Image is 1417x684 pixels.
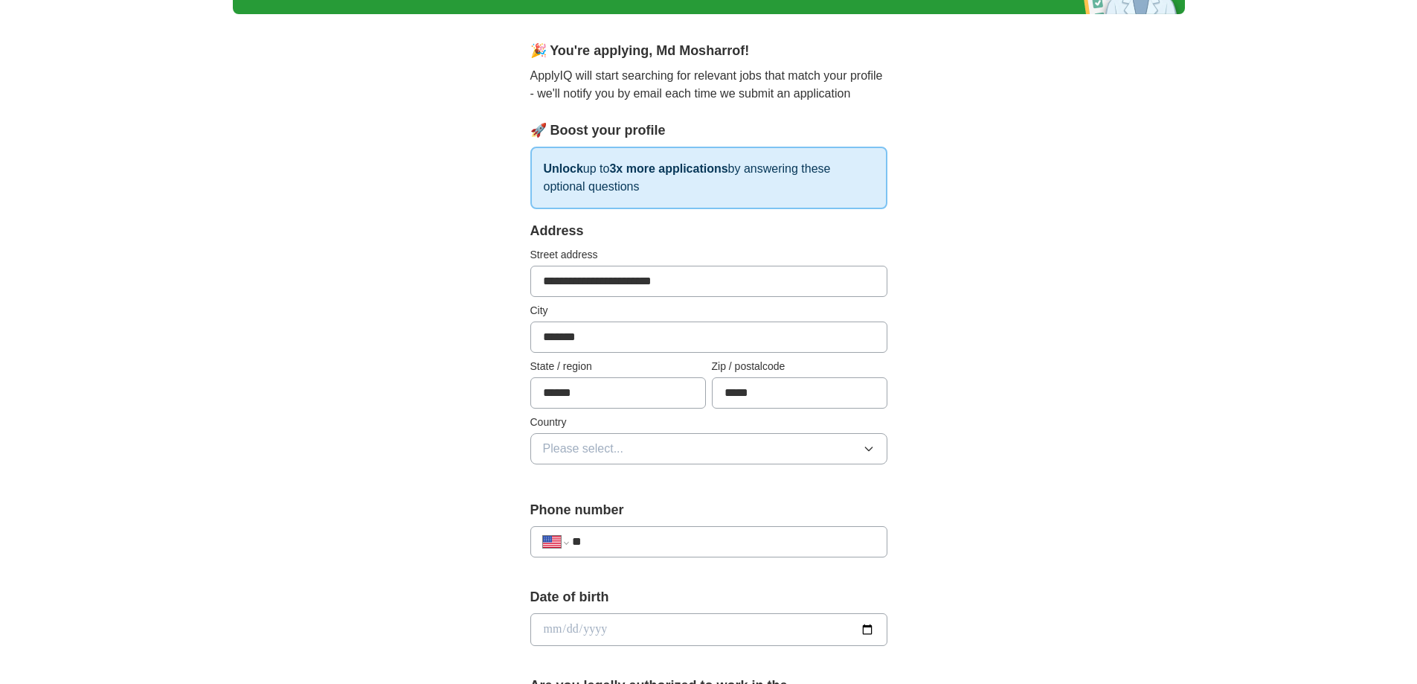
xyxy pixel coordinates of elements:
label: Street address [530,247,887,263]
strong: 3x more applications [609,162,727,175]
label: City [530,303,887,319]
div: Address [530,221,887,241]
div: 🚀 Boost your profile [530,121,887,141]
label: State / region [530,359,706,374]
label: Date of birth [530,587,887,607]
p: ApplyIQ will start searching for relevant jobs that match your profile - we'll notify you by emai... [530,67,887,103]
div: 🎉 You're applying , Md Mosharrof ! [530,41,887,61]
span: Please select... [543,440,624,458]
button: Please select... [530,433,887,464]
label: Country [530,415,887,430]
label: Zip / postalcode [712,359,887,374]
strong: Unlock [544,162,583,175]
p: up to by answering these optional questions [530,147,887,209]
label: Phone number [530,500,887,520]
